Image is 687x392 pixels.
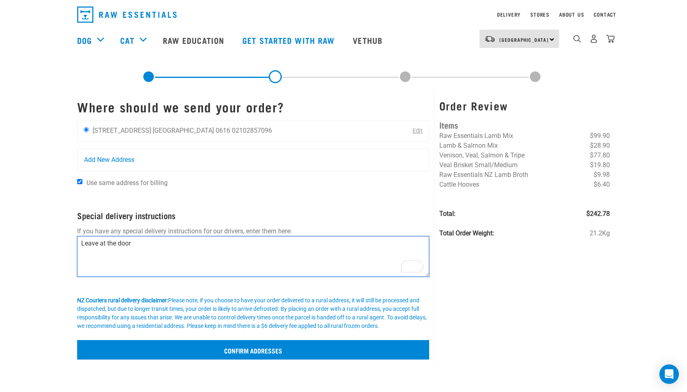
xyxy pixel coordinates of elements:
img: van-moving.png [484,35,495,43]
h3: Order Review [439,99,610,112]
p: If you have any special delivery instructions for our drivers, enter them here: [77,226,429,236]
span: Veal Brisket Small/Medium [439,161,518,169]
span: Lamb & Salmon Mix [439,142,498,149]
span: $19.80 [590,160,610,170]
li: [STREET_ADDRESS] [93,127,151,134]
div: Please note, if you choose to have your order delivered to a rural address, it will still be proc... [77,296,429,330]
span: $77.80 [590,151,610,160]
span: $242.78 [586,209,610,219]
img: home-icon@2x.png [606,34,615,43]
span: Venison, Veal, Salmon & Tripe [439,151,525,159]
li: [GEOGRAPHIC_DATA] 0616 [153,127,230,134]
span: $9.98 [594,170,610,180]
a: Edit [413,127,423,134]
span: Use same address for billing [86,179,168,187]
a: Contact [594,13,616,16]
span: $99.90 [590,131,610,141]
input: Use same address for billing [77,179,82,184]
div: Open Intercom Messenger [659,364,679,384]
img: home-icon-1@2x.png [573,35,581,43]
span: 21.2Kg [590,228,610,238]
textarea: To enrich screen reader interactions, please activate Accessibility in Grammarly extension settings [77,236,429,277]
nav: dropdown navigation [71,3,616,26]
span: $28.90 [590,141,610,151]
input: Confirm addresses [77,340,429,360]
a: Raw Education [155,24,234,56]
span: Cattle Hooves [439,181,479,188]
a: Vethub [345,24,393,56]
h1: Where should we send your order? [77,99,429,114]
img: user.png [590,34,598,43]
span: Add New Address [84,155,134,165]
strong: Total: [439,210,456,218]
h4: Items [439,118,610,131]
a: About Us [559,13,584,16]
span: [GEOGRAPHIC_DATA] [499,38,549,41]
a: Delivery [497,13,521,16]
h4: Special delivery instructions [77,211,429,220]
a: Cat [120,34,134,46]
b: NZ Couriers rural delivery disclaimer: [77,297,168,304]
span: Raw Essentials Lamb Mix [439,132,513,140]
li: 02102857096 [232,127,272,134]
a: Stores [530,13,549,16]
strong: Total Order Weight: [439,229,494,237]
span: $6.40 [594,180,610,190]
img: Raw Essentials Logo [77,6,177,23]
a: Dog [77,34,92,46]
span: Raw Essentials NZ Lamb Broth [439,171,528,179]
a: Get started with Raw [234,24,345,56]
a: Add New Address [78,149,429,171]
